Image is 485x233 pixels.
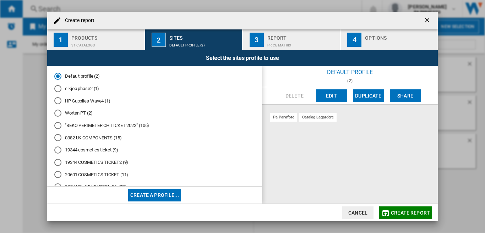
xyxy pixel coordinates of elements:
button: Share [390,89,421,102]
button: 2 Sites Default profile (2) [145,29,243,50]
md-radio-button: HP Supplies Wave4 (1) [54,98,255,104]
div: 31 catalogs [71,40,141,47]
div: 3 [250,33,264,47]
div: Select the sites profile to use [47,50,438,66]
md-radio-button: elkjob phase2 (1) [54,85,255,92]
div: Options [365,32,435,40]
div: 4 [347,33,361,47]
button: getI18NText('BUTTONS.CLOSE_DIALOG') [421,13,435,28]
md-radio-button: 19344 cosmetics ticket (9) [54,147,255,154]
button: 1 Products 31 catalogs [47,29,145,50]
div: Products [71,32,141,40]
md-radio-button: 23Q4NC - WHIRLPOOL CA (27) [54,184,255,190]
button: Duplicate [353,89,384,102]
div: (2) [262,78,438,83]
h4: Create report [61,17,94,24]
span: Create report [391,210,430,216]
button: Edit [316,89,347,102]
div: Default profile [262,66,438,78]
md-radio-button: 20601 COSMETICS TICKET (11) [54,171,255,178]
md-radio-button: 0382 UK COMPONENTS (15) [54,134,255,141]
md-radio-button: 19344 COSMETICS TICKET2 (9) [54,159,255,166]
div: catalog lagardere [299,113,337,122]
div: 1 [54,33,68,47]
ng-md-icon: getI18NText('BUTTONS.CLOSE_DIALOG') [424,17,432,25]
div: Default profile (2) [169,40,239,47]
div: Price Matrix [267,40,337,47]
button: Create a profile... [128,189,181,201]
div: pa panafoto [270,113,297,122]
md-radio-button: "BEKO PERIMETER CH TICKET 2022" (106) [54,122,255,129]
button: Create report [379,206,432,219]
button: Cancel [342,206,374,219]
div: 2 [152,33,166,47]
md-radio-button: Default profile (2) [54,73,255,80]
div: Sites [169,32,239,40]
button: 3 Report Price Matrix [243,29,341,50]
md-radio-button: Worten PT (2) [54,110,255,117]
div: Report [267,32,337,40]
button: Delete [279,89,310,102]
button: 4 Options [341,29,438,50]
